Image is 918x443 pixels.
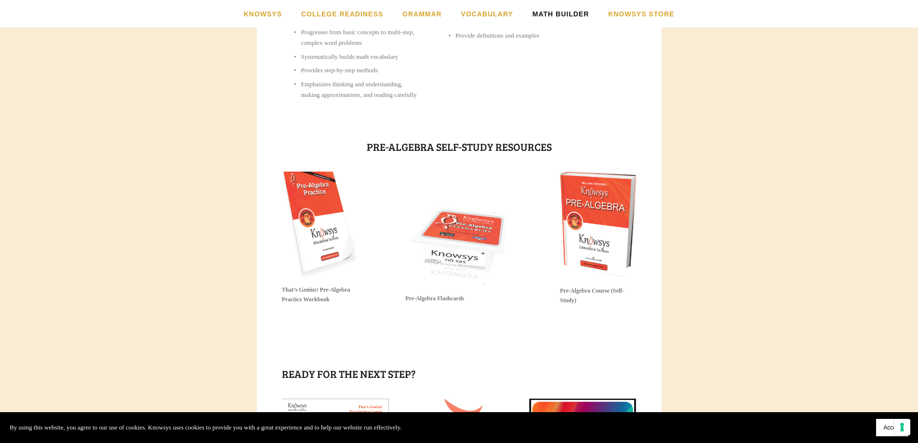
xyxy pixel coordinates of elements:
strong: That’s Genius! Pre-Algebra Practice Workbook [282,286,352,303]
p: By using this website, you agree to our use of cookies. Knowsys uses cookies to provide you with ... [10,422,401,433]
span: Accept [883,424,901,431]
h1: Pre-Algebra Self-Study Resources [282,138,637,155]
strong: Pre-Algebra Course (Self-Study) [560,287,624,304]
img: That’s Genius! Pre-Algebra Practice Workbook [282,172,359,276]
button: Your consent preferences for tracking technologies [894,419,910,435]
p: Progresses from basic concepts to multi-step, complex word problems [301,27,420,48]
strong: Pre-Algebra Flashcards [405,295,464,302]
p: Provide definitions and examples [455,30,636,41]
p: Provides step-by-step methods [301,65,420,76]
h1: Ready for the next step? [282,365,637,382]
button: Accept [876,419,908,436]
img: Pre-Algebra Flashcards [405,204,513,285]
img: Pre-Algebra Course (Self-Study) [560,172,637,277]
p: Emphasizes thinking and understanding, making approximations, and reading carefully [301,79,420,100]
p: Systematically builds math vocabulary [301,52,420,62]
